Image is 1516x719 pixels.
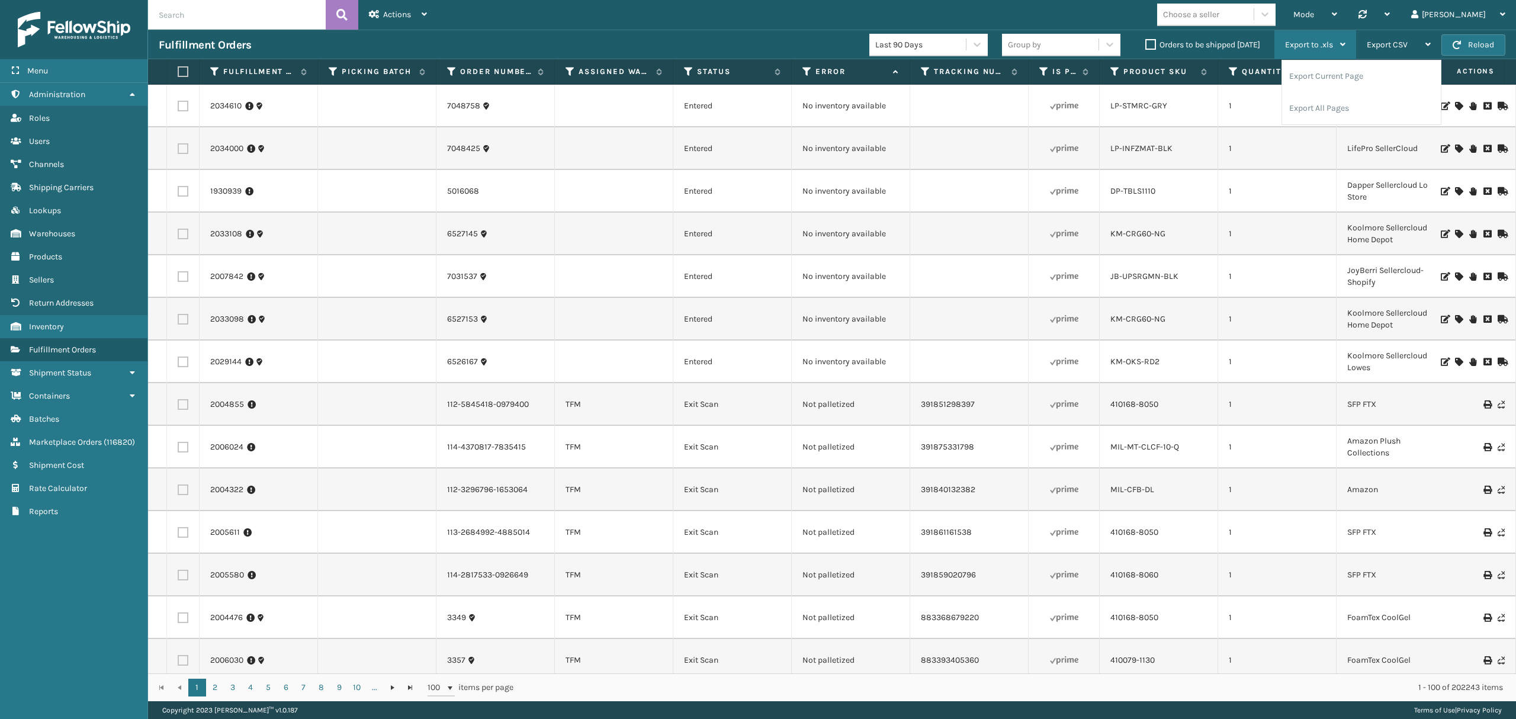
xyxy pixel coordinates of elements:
[1483,102,1491,110] i: Cancel Fulfillment Order
[1498,614,1505,622] i: Never Shipped
[1498,315,1505,323] i: Mark as Shipped
[1414,706,1455,714] a: Terms of Use
[792,596,910,639] td: Not palletized
[815,66,887,77] label: Error
[1498,272,1505,281] i: Mark as Shipped
[579,66,650,77] label: Assigned Warehouse
[210,143,243,155] a: 2034000
[673,170,792,213] td: Entered
[29,113,50,123] span: Roles
[1052,66,1077,77] label: Is Prime
[921,612,979,622] a: 883368679220
[428,682,445,694] span: 100
[162,701,298,719] p: Copyright 2023 [PERSON_NAME]™ v 1.0.187
[1469,230,1476,238] i: On Hold
[1469,187,1476,195] i: On Hold
[1441,230,1448,238] i: Edit
[384,679,402,696] a: Go to the next page
[1469,145,1476,153] i: On Hold
[555,383,673,426] td: TFM
[1441,102,1448,110] i: Edit
[29,414,59,424] span: Batches
[1441,34,1505,56] button: Reload
[18,12,130,47] img: logo
[1457,706,1502,714] a: Privacy Policy
[673,213,792,255] td: Entered
[29,159,64,169] span: Channels
[210,313,244,325] a: 2033098
[792,213,910,255] td: No inventory available
[224,679,242,696] a: 3
[792,511,910,554] td: Not palletized
[1483,400,1491,409] i: Print Label
[1483,486,1491,494] i: Print Label
[29,322,64,332] span: Inventory
[934,66,1006,77] label: Tracking Number
[1110,484,1154,495] a: MIL-CFB-DL
[29,345,96,355] span: Fulfillment Orders
[921,399,975,409] a: 391851298397
[792,298,910,341] td: No inventory available
[1483,358,1491,366] i: Cancel Fulfillment Order
[1498,400,1505,409] i: Never Shipped
[1498,486,1505,494] i: Never Shipped
[1469,315,1476,323] i: On Hold
[1469,102,1476,110] i: On Hold
[210,527,240,538] a: 2005611
[1337,213,1455,255] td: Koolmore Sellercloud Home Depot
[1419,62,1502,81] span: Actions
[1218,511,1337,554] td: 1
[210,228,242,240] a: 2033108
[1218,468,1337,511] td: 1
[1441,145,1448,153] i: Edit
[277,679,295,696] a: 6
[1455,315,1462,323] i: Assign Carrier and Warehouse
[210,484,243,496] a: 2004322
[1110,186,1155,196] a: DP-TBLS1110
[342,66,413,77] label: Picking Batch
[792,554,910,596] td: Not palletized
[388,683,397,692] span: Go to the next page
[555,554,673,596] td: TFM
[921,570,976,580] a: 391859020796
[29,391,70,401] span: Containers
[1242,66,1313,77] label: Quantity
[242,679,259,696] a: 4
[1218,85,1337,127] td: 1
[1110,570,1158,580] a: 410168-8060
[1163,8,1219,21] div: Choose a seller
[673,298,792,341] td: Entered
[1455,230,1462,238] i: Assign Carrier and Warehouse
[792,255,910,298] td: No inventory available
[29,136,50,146] span: Users
[792,639,910,682] td: Not palletized
[1337,255,1455,298] td: JoyBerri Sellercloud- Shopify
[1110,101,1167,111] a: LP-STMRC-GRY
[1110,357,1160,367] a: KM-OKS-RD2
[921,527,972,537] a: 391861161538
[210,356,242,368] a: 2029144
[447,356,478,368] a: 6526167
[29,298,94,308] span: Return Addresses
[1441,315,1448,323] i: Edit
[1455,358,1462,366] i: Assign Carrier and Warehouse
[447,441,526,453] a: 114-4370817-7835415
[673,554,792,596] td: Exit Scan
[555,596,673,639] td: TFM
[921,655,979,665] a: 883393405360
[792,85,910,127] td: No inventory available
[27,66,48,76] span: Menu
[1218,639,1337,682] td: 1
[1337,554,1455,596] td: SFP FTX
[792,341,910,383] td: No inventory available
[555,468,673,511] td: TFM
[330,679,348,696] a: 9
[1337,511,1455,554] td: SFP FTX
[1337,170,1455,213] td: Dapper Sellercloud Local Store
[366,679,384,696] a: ...
[1293,9,1314,20] span: Mode
[447,185,479,197] a: 5016068
[447,143,480,155] a: 7048425
[29,206,61,216] span: Lookups
[1145,40,1260,50] label: Orders to be shipped [DATE]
